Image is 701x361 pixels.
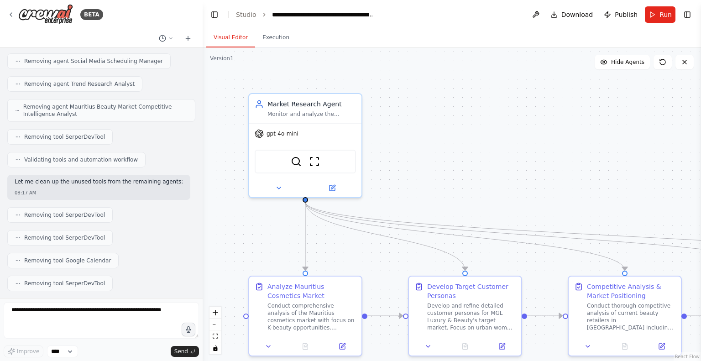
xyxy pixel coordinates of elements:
span: Removing tool SerperDevTool [24,133,105,141]
button: Open in side panel [306,183,358,194]
span: Send [174,348,188,355]
div: Conduct thorough competitive analysis of current beauty retailers in [GEOGRAPHIC_DATA] including ... [587,302,675,331]
div: Monitor and analyze the Mauritius/Indian Ocean cosmetics market, specifically focusing on K-beaut... [267,110,356,118]
button: Click to speak your automation idea [182,323,195,336]
button: Start a new chat [181,33,195,44]
div: React Flow controls [209,307,221,354]
div: Develop and refine detailed customer personas for MGL Luxury & Beauty's target market. Focus on u... [427,302,516,331]
img: Logo [18,4,73,25]
button: Send [171,346,199,357]
button: Open in side panel [646,341,677,352]
div: 08:17 AM [15,189,183,196]
span: Removing tool SerperDevTool [24,280,105,287]
span: Removing agent Social Media Scheduling Manager [24,58,163,65]
a: React Flow attribution [675,354,700,359]
span: Removing tool Google Calendar [24,257,111,264]
div: Version 1 [210,55,234,62]
div: Conduct comprehensive analysis of the Mauritius cosmetics market with focus on K-beauty opportuni... [267,302,356,331]
button: Open in side panel [326,341,358,352]
span: Hide Agents [611,58,644,66]
p: Let me clean up the unused tools from the remaining agents: [15,178,183,186]
button: Hide Agents [595,55,650,69]
g: Edge from ce06f3a8-6695-4253-b8c5-67a1cf56318e to d6a18a9a-33fb-469a-9f5d-b28aec5d0113 [367,311,403,320]
button: Improve [4,345,43,357]
span: Publish [615,10,638,19]
span: Download [561,10,593,19]
g: Edge from 73fde584-2075-4e3a-88be-e965fa7ee9fb to d6a18a9a-33fb-469a-9f5d-b28aec5d0113 [301,202,470,270]
div: BETA [80,9,103,20]
button: No output available [606,341,644,352]
button: Visual Editor [206,28,255,47]
button: Open in side panel [486,341,518,352]
button: No output available [286,341,325,352]
span: Removing tool SerperDevTool [24,234,105,241]
div: Market Research AgentMonitor and analyze the Mauritius/Indian Ocean cosmetics market, specificall... [248,93,362,198]
div: Competitive Analysis & Market Positioning [587,282,675,300]
button: zoom in [209,307,221,319]
a: Studio [236,11,256,18]
button: zoom out [209,319,221,330]
g: Edge from 73fde584-2075-4e3a-88be-e965fa7ee9fb to a73d685a-8dd3-414b-b0fd-e5cdb2526dc9 [301,202,629,270]
div: Develop Target Customer Personas [427,282,516,300]
img: SerperDevTool [291,156,302,167]
span: Removing agent Trend Research Analyst [24,80,135,88]
button: Switch to previous chat [155,33,177,44]
img: ScrapeWebsiteTool [309,156,320,167]
span: Removing tool SerperDevTool [24,211,105,219]
button: fit view [209,330,221,342]
button: Hide left sidebar [208,8,221,21]
span: gpt-4o-mini [267,130,298,137]
span: Improve [17,348,39,355]
button: toggle interactivity [209,342,221,354]
div: Develop Target Customer PersonasDevelop and refine detailed customer personas for MGL Luxury & Be... [408,276,522,356]
span: Removing agent Mauritius Beauty Market Competitive Intelligence Analyst [23,103,188,118]
button: No output available [446,341,485,352]
div: Market Research Agent [267,99,356,109]
button: Download [547,6,597,23]
button: Run [645,6,675,23]
button: Execution [255,28,297,47]
span: Run [659,10,672,19]
g: Edge from 73fde584-2075-4e3a-88be-e965fa7ee9fb to ce06f3a8-6695-4253-b8c5-67a1cf56318e [301,202,310,270]
span: Validating tools and automation workflow [24,156,138,163]
nav: breadcrumb [236,10,375,19]
div: Competitive Analysis & Market PositioningConduct thorough competitive analysis of current beauty ... [568,276,682,356]
div: Analyze Mauritius Cosmetics Market [267,282,356,300]
g: Edge from d6a18a9a-33fb-469a-9f5d-b28aec5d0113 to a73d685a-8dd3-414b-b0fd-e5cdb2526dc9 [527,311,562,320]
div: Analyze Mauritius Cosmetics MarketConduct comprehensive analysis of the Mauritius cosmetics marke... [248,276,362,356]
button: Show right sidebar [681,8,694,21]
button: Publish [600,6,641,23]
